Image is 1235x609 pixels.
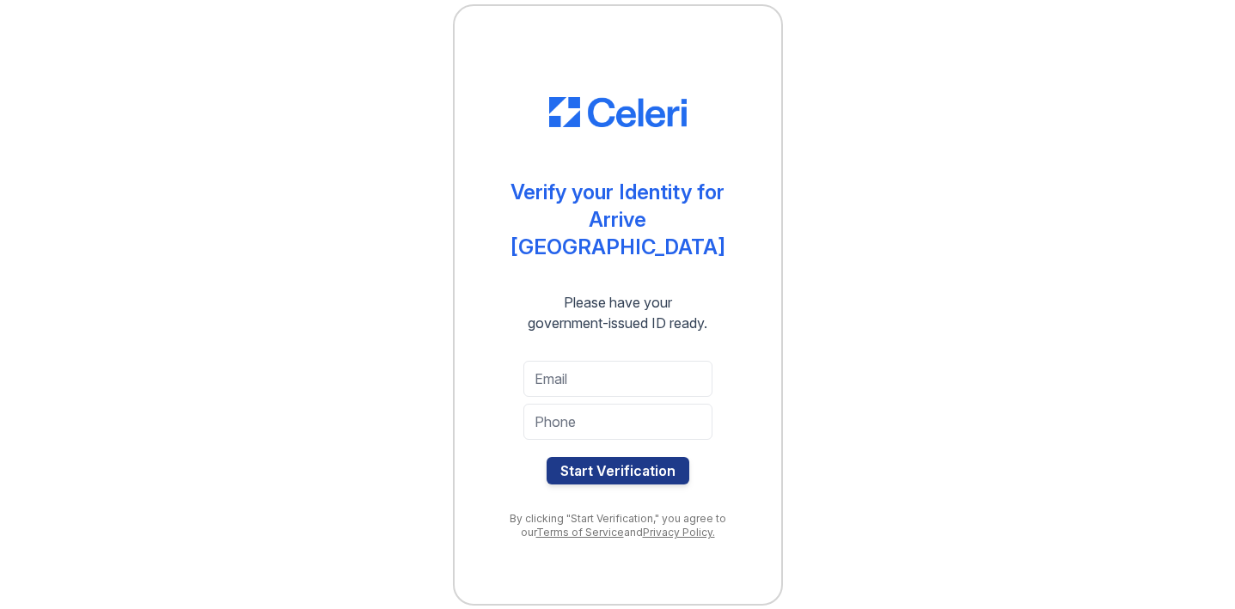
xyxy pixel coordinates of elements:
[643,526,715,539] a: Privacy Policy.
[523,404,712,440] input: Phone
[489,179,747,261] div: Verify your Identity for Arrive [GEOGRAPHIC_DATA]
[523,361,712,397] input: Email
[497,292,738,333] div: Please have your government-issued ID ready.
[547,457,689,484] button: Start Verification
[549,97,687,128] img: CE_Logo_Blue-a8612792a0a2168367f1c8372b55b34899dd931a85d93a1a3d3e32e68fde9ad4.png
[536,526,624,539] a: Terms of Service
[489,512,747,539] div: By clicking "Start Verification," you agree to our and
